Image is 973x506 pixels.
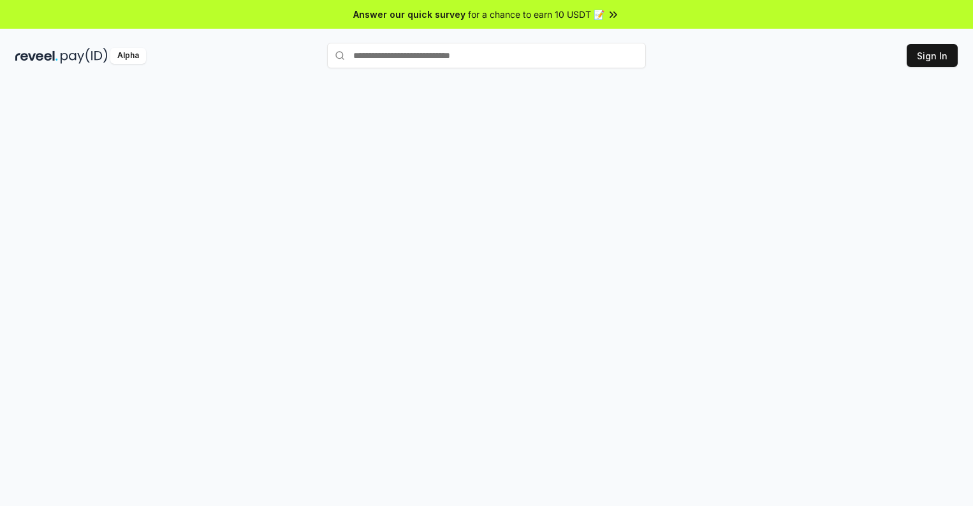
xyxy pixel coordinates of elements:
[353,8,465,21] span: Answer our quick survey
[61,48,108,64] img: pay_id
[15,48,58,64] img: reveel_dark
[468,8,604,21] span: for a chance to earn 10 USDT 📝
[907,44,958,67] button: Sign In
[110,48,146,64] div: Alpha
